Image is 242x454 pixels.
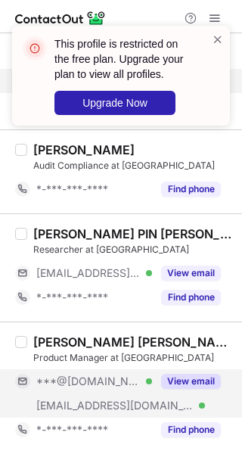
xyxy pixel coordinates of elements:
img: error [23,36,47,61]
span: ***@[DOMAIN_NAME] [36,375,141,388]
button: Reveal Button [161,266,221,281]
div: Product Manager at [GEOGRAPHIC_DATA] [33,351,233,365]
span: Upgrade Now [82,97,147,109]
img: ContactOut v5.3.10 [15,9,106,27]
header: This profile is restricted on the free plan. Upgrade your plan to view all profiles. [54,36,194,82]
span: [EMAIL_ADDRESS][DOMAIN_NAME] [36,399,194,412]
div: [PERSON_NAME] [PERSON_NAME] [33,334,233,350]
button: Reveal Button [161,422,221,437]
button: Reveal Button [161,374,221,389]
div: [PERSON_NAME] PIN [PERSON_NAME] [33,226,233,241]
span: [EMAIL_ADDRESS][DOMAIN_NAME] [36,266,141,280]
button: Reveal Button [161,290,221,305]
div: Audit Compliance at [GEOGRAPHIC_DATA] [33,159,233,173]
div: Researcher at [GEOGRAPHIC_DATA] [33,243,233,257]
button: Reveal Button [161,182,221,197]
button: Upgrade Now [54,91,175,115]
